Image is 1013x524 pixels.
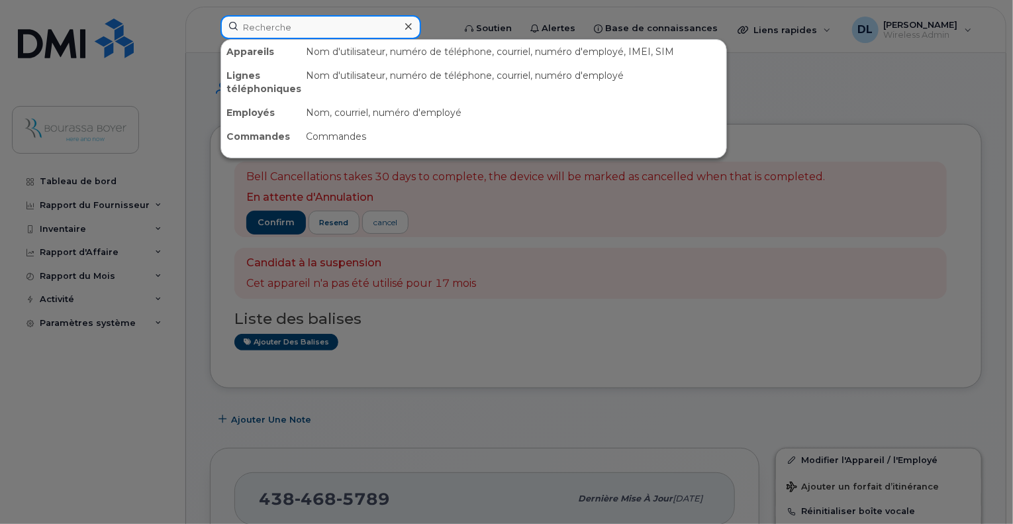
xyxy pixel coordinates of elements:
[301,64,726,101] div: Nom d'utilisateur, numéro de téléphone, courriel, numéro d'employé
[221,64,301,101] div: Lignes téléphoniques
[221,40,301,64] div: Appareils
[301,125,726,148] div: Commandes
[301,101,726,125] div: Nom, courriel, numéro d'employé
[221,101,301,125] div: Employés
[301,40,726,64] div: Nom d'utilisateur, numéro de téléphone, courriel, numéro d'employé, IMEI, SIM
[221,125,301,148] div: Commandes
